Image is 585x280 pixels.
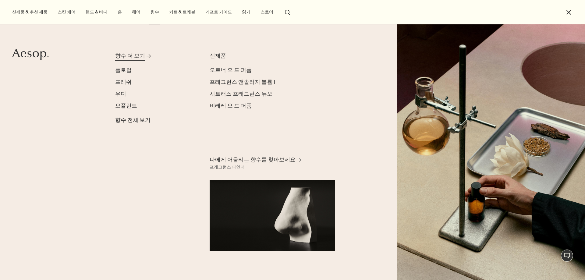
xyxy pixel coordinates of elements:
[56,8,77,16] a: 스킨 케어
[115,114,151,124] a: 향수 전체 보기
[282,6,293,18] button: 검색창 열기
[210,52,303,60] div: 신제품
[210,66,252,74] a: 오르너 오 드 퍼퓸
[115,102,137,109] span: 오퓰런트
[210,90,272,98] a: 시트러스 프래그런스 듀오
[149,8,160,16] a: 향수
[11,8,49,16] button: 신제품 & 추천 제품
[210,102,252,109] span: 비레레 오 드 퍼퓸
[210,164,245,171] div: 프래그런스 파인더
[259,8,275,16] button: 스토어
[115,102,137,110] a: 오퓰런트
[115,52,192,62] a: 향수 더 보기
[204,8,233,16] a: 기프트 가이드
[12,48,49,61] svg: Aesop
[115,78,132,86] a: 프레쉬
[210,78,275,86] a: 프래그런스 앤솔러지 볼륨 I
[115,116,151,124] span: 향수 전체 보기
[210,102,252,110] a: 비레레 오 드 퍼퓸
[115,66,132,74] a: 플로럴
[241,8,252,16] a: 읽기
[131,8,142,16] a: 헤어
[116,8,123,16] a: 홈
[115,90,126,98] a: 우디
[11,47,50,64] a: Aesop
[561,250,573,262] button: 1:1 채팅 상담
[210,156,296,164] span: 나에게 어울리는 향수를 찾아보세요
[397,24,585,280] img: Plaster sculptures of noses resting on stone podiums and a wooden ladder.
[84,8,109,16] a: 핸드 & 바디
[565,9,572,16] button: 메뉴 닫기
[208,154,337,251] a: 나에게 어울리는 향수를 찾아보세요 프래그런스 파인더A nose sculpture placed in front of black background
[168,8,197,16] a: 키트 & 트래블
[115,52,145,60] div: 향수 더 보기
